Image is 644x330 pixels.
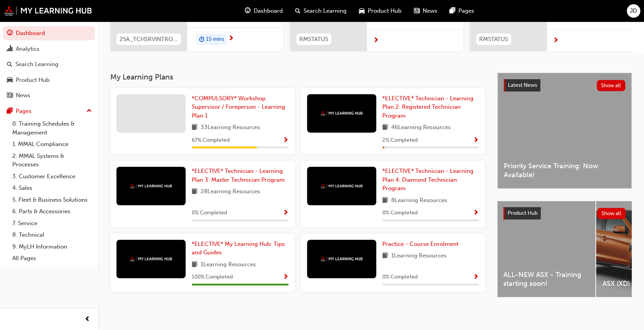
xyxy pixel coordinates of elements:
[201,187,260,197] span: 28 Learning Resources
[3,57,95,71] a: Search Learning
[86,106,92,116] span: up-icon
[201,123,260,133] span: 33 Learning Resources
[382,123,388,133] span: book-icon
[382,95,473,119] span: *ELECTIVE* Technician - Learning Plan 2: Registered Technician Program
[473,136,479,145] button: Show Progress
[382,136,418,145] span: 2 % Completed
[192,95,285,119] span: *COMPULSORY* Workshop Supervisor / Foreperson - Learning Plan 1
[497,73,632,189] a: Latest NewsShow allPriority Service Training: Now Available!
[382,240,461,249] a: Practice - Course Enrolment
[3,104,95,118] button: Pages
[192,209,227,217] span: 0 % Completed
[9,171,95,182] a: 3. Customer Excellence
[408,3,443,19] a: news-iconNews
[16,76,50,85] div: Product Hub
[3,42,95,56] a: Analytics
[443,3,480,19] a: pages-iconPages
[283,210,289,217] span: Show Progress
[120,35,178,44] span: 25A_TCHSRVINTRO_M
[391,251,446,261] span: 1 Learning Resources
[283,208,289,218] button: Show Progress
[192,167,289,184] a: *ELECTIVE* Technician - Learning Plan 3: Master Technician Program
[382,209,418,217] span: 0 % Completed
[245,6,251,16] span: guage-icon
[199,35,204,45] span: duration-icon
[192,187,198,197] span: book-icon
[473,210,479,217] span: Show Progress
[192,136,230,145] span: 67 % Completed
[423,7,437,15] span: News
[16,107,32,116] div: Pages
[3,26,95,40] a: Dashboard
[7,108,13,115] span: pages-icon
[414,6,420,16] span: news-icon
[16,45,40,53] div: Analytics
[304,7,347,15] span: Search Learning
[3,88,95,103] a: News
[192,240,289,257] a: *ELECTIVE* My Learning Hub: Tips and Guides
[283,274,289,281] span: Show Progress
[504,162,625,179] span: Priority Service Training: Now Available!
[503,207,626,219] a: Product HubShow all
[473,208,479,218] button: Show Progress
[192,273,233,282] span: 100 % Completed
[283,137,289,144] span: Show Progress
[391,196,447,206] span: 8 Learning Resources
[320,111,363,116] img: mmal
[206,35,224,44] span: 15 mins
[299,35,328,44] span: RMSTATUS
[382,167,479,193] a: *ELECTIVE* Technician - Learning Plan 4: Diamond Technician Program
[9,182,95,194] a: 4. Sales
[508,210,538,216] span: Product Hub
[9,138,95,150] a: 1. MMAL Compliance
[373,37,379,44] span: next-icon
[382,196,388,206] span: book-icon
[7,30,13,37] span: guage-icon
[9,229,95,241] a: 8. Technical
[382,94,479,120] a: *ELECTIVE* Technician - Learning Plan 2: Registered Technician Program
[192,260,198,270] span: book-icon
[283,136,289,145] button: Show Progress
[85,315,90,324] span: prev-icon
[3,25,95,104] button: DashboardAnalyticsSearch LearningProduct HubNews
[508,82,537,88] span: Latest News
[110,73,485,81] h3: My Learning Plans
[473,137,479,144] span: Show Progress
[382,240,458,247] span: Practice - Course Enrolment
[16,91,30,100] div: News
[130,256,172,261] img: mmal
[9,241,95,253] a: 9. MyLH Information
[497,201,595,297] a: ALL-NEW ASX - Training starting soon!
[382,251,388,261] span: book-icon
[320,184,363,189] img: mmal
[503,270,589,288] span: ALL-NEW ASX - Training starting soon!
[597,80,626,91] button: Show all
[9,217,95,229] a: 7. Service
[201,260,256,270] span: 1 Learning Resources
[254,7,283,15] span: Dashboard
[382,273,418,282] span: 0 % Completed
[192,123,198,133] span: book-icon
[9,150,95,171] a: 2. MMAL Systems & Processes
[7,92,13,99] span: news-icon
[9,206,95,217] a: 6. Parts & Accessories
[295,6,300,16] span: search-icon
[192,240,285,256] span: *ELECTIVE* My Learning Hub: Tips and Guides
[4,6,92,16] img: mmal
[192,167,285,183] span: *ELECTIVE* Technician - Learning Plan 3: Master Technician Program
[192,94,289,120] a: *COMPULSORY* Workshop Supervisor / Foreperson - Learning Plan 1
[458,7,474,15] span: Pages
[353,3,408,19] a: car-iconProduct Hub
[15,60,58,69] div: Search Learning
[3,73,95,87] a: Product Hub
[283,272,289,282] button: Show Progress
[9,194,95,206] a: 5. Fleet & Business Solutions
[130,184,172,189] img: mmal
[553,37,559,44] span: next-icon
[9,118,95,138] a: 0. Training Schedules & Management
[359,6,365,16] span: car-icon
[228,35,234,42] span: next-icon
[627,4,640,18] button: JD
